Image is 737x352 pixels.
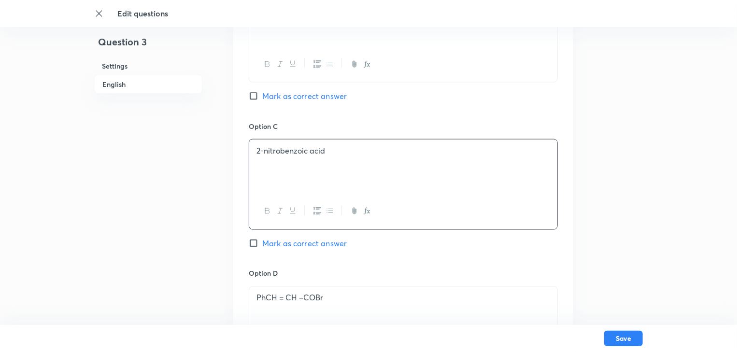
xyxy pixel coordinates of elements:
h6: Option D [249,268,558,279]
span: Edit questions [117,8,168,18]
h6: English [94,75,202,94]
p: 2-nitrobenzoic acid [256,145,550,156]
h6: Option C [249,121,558,131]
button: Save [604,331,643,346]
h4: Question 3 [94,35,202,57]
span: Mark as correct answer [262,238,347,249]
h6: Settings [94,57,202,75]
span: Mark as correct answer [262,90,347,102]
p: PhCH = CH –COBr [256,293,550,304]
